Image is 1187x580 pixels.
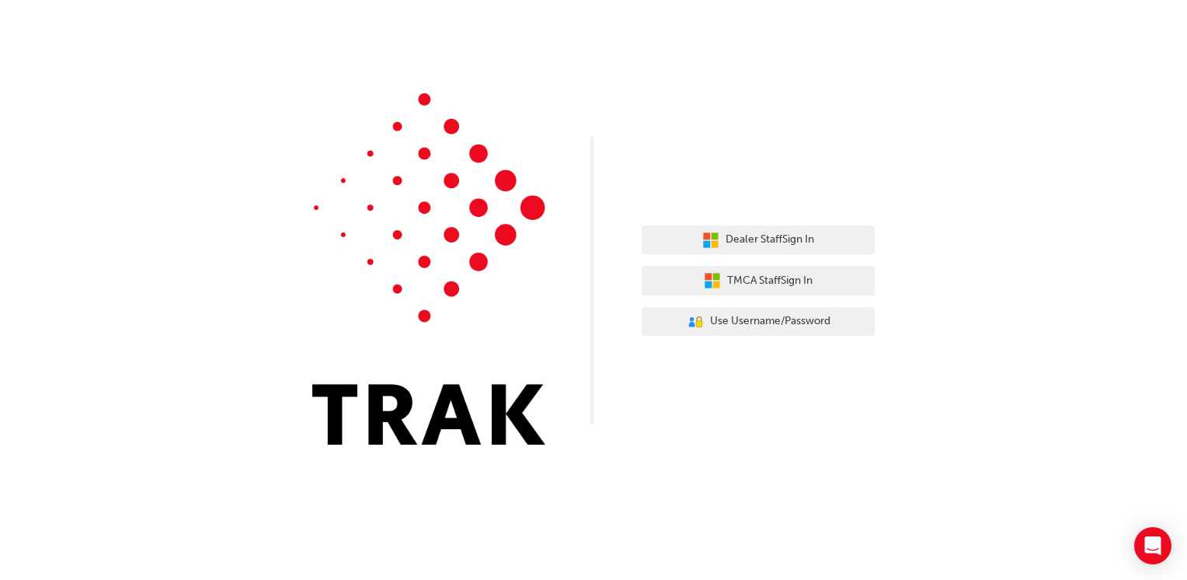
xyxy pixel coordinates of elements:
[642,266,875,295] button: TMCA StaffSign In
[642,225,875,255] button: Dealer StaffSign In
[642,307,875,337] button: Use Username/Password
[312,93,545,445] img: Trak
[1134,527,1171,564] div: Open Intercom Messenger
[726,231,814,249] span: Dealer Staff Sign In
[727,272,813,290] span: TMCA Staff Sign In
[710,313,830,330] span: Use Username/Password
